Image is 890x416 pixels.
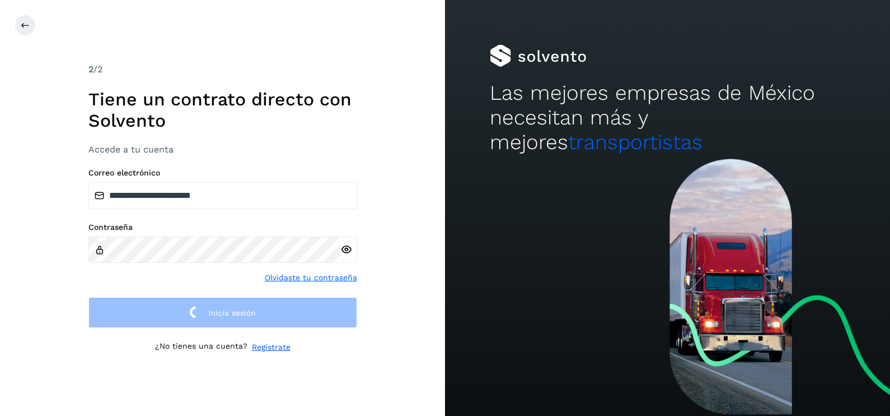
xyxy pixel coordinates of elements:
label: Contraseña [88,223,357,232]
span: 2 [88,64,93,75]
p: ¿No tienes una cuenta? [155,341,247,353]
span: Inicia sesión [208,309,256,317]
span: transportistas [568,130,702,154]
h3: Accede a tu cuenta [88,144,357,155]
a: Regístrate [252,341,291,353]
h1: Tiene un contrato directo con Solvento [88,89,357,132]
h2: Las mejores empresas de México necesitan más y mejores [490,81,846,155]
label: Correo electrónico [88,168,357,178]
div: /2 [88,63,357,76]
button: Inicia sesión [88,297,357,328]
a: Olvidaste tu contraseña [265,272,357,284]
